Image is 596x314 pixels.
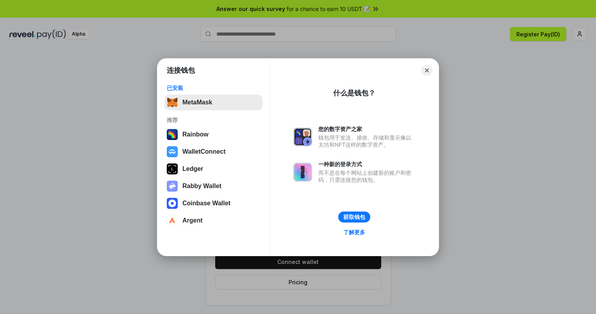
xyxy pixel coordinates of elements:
div: 一种新的登录方式 [318,161,415,168]
img: svg+xml,%3Csvg%20width%3D%2228%22%20height%3D%2228%22%20viewBox%3D%220%200%2028%2028%22%20fill%3D... [167,215,178,226]
button: Rainbow [164,127,262,142]
div: 推荐 [167,117,260,124]
img: svg+xml,%3Csvg%20xmlns%3D%22http%3A%2F%2Fwww.w3.org%2F2000%2Fsvg%22%20fill%3D%22none%22%20viewBox... [293,127,312,146]
button: Argent [164,213,262,228]
div: 获取钱包 [343,214,365,221]
div: 而不是在每个网站上创建新的账户和密码，只需连接您的钱包。 [318,169,415,183]
div: 已安装 [167,84,260,92]
div: 了解更多 [343,229,365,236]
div: 您的数字资产之家 [318,126,415,133]
div: Argent [182,217,203,224]
img: svg+xml,%3Csvg%20width%3D%2228%22%20height%3D%2228%22%20viewBox%3D%220%200%2028%2028%22%20fill%3D... [167,146,178,157]
button: Coinbase Wallet [164,196,262,211]
div: Coinbase Wallet [182,200,230,207]
img: svg+xml,%3Csvg%20xmlns%3D%22http%3A%2F%2Fwww.w3.org%2F2000%2Fsvg%22%20fill%3D%22none%22%20viewBox... [167,181,178,192]
button: Close [421,65,432,76]
a: 了解更多 [339,227,370,237]
button: Ledger [164,161,262,177]
div: Rainbow [182,131,209,138]
div: Ledger [182,165,203,172]
button: 获取钱包 [338,212,370,222]
div: MetaMask [182,99,212,106]
div: 什么是钱包？ [333,88,375,98]
img: svg+xml,%3Csvg%20width%3D%22120%22%20height%3D%22120%22%20viewBox%3D%220%200%20120%20120%22%20fil... [167,129,178,140]
div: WalletConnect [182,148,226,155]
img: svg+xml,%3Csvg%20fill%3D%22none%22%20height%3D%2233%22%20viewBox%3D%220%200%2035%2033%22%20width%... [167,97,178,108]
img: svg+xml,%3Csvg%20xmlns%3D%22http%3A%2F%2Fwww.w3.org%2F2000%2Fsvg%22%20width%3D%2228%22%20height%3... [167,163,178,174]
h1: 连接钱包 [167,66,195,75]
img: svg+xml,%3Csvg%20xmlns%3D%22http%3A%2F%2Fwww.w3.org%2F2000%2Fsvg%22%20fill%3D%22none%22%20viewBox... [293,163,312,181]
img: svg+xml,%3Csvg%20width%3D%2228%22%20height%3D%2228%22%20viewBox%3D%220%200%2028%2028%22%20fill%3D... [167,198,178,209]
div: Rabby Wallet [182,183,221,190]
button: WalletConnect [164,144,262,160]
button: MetaMask [164,95,262,110]
div: 钱包用于发送、接收、存储和显示像以太坊和NFT这样的数字资产。 [318,134,415,148]
button: Rabby Wallet [164,178,262,194]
